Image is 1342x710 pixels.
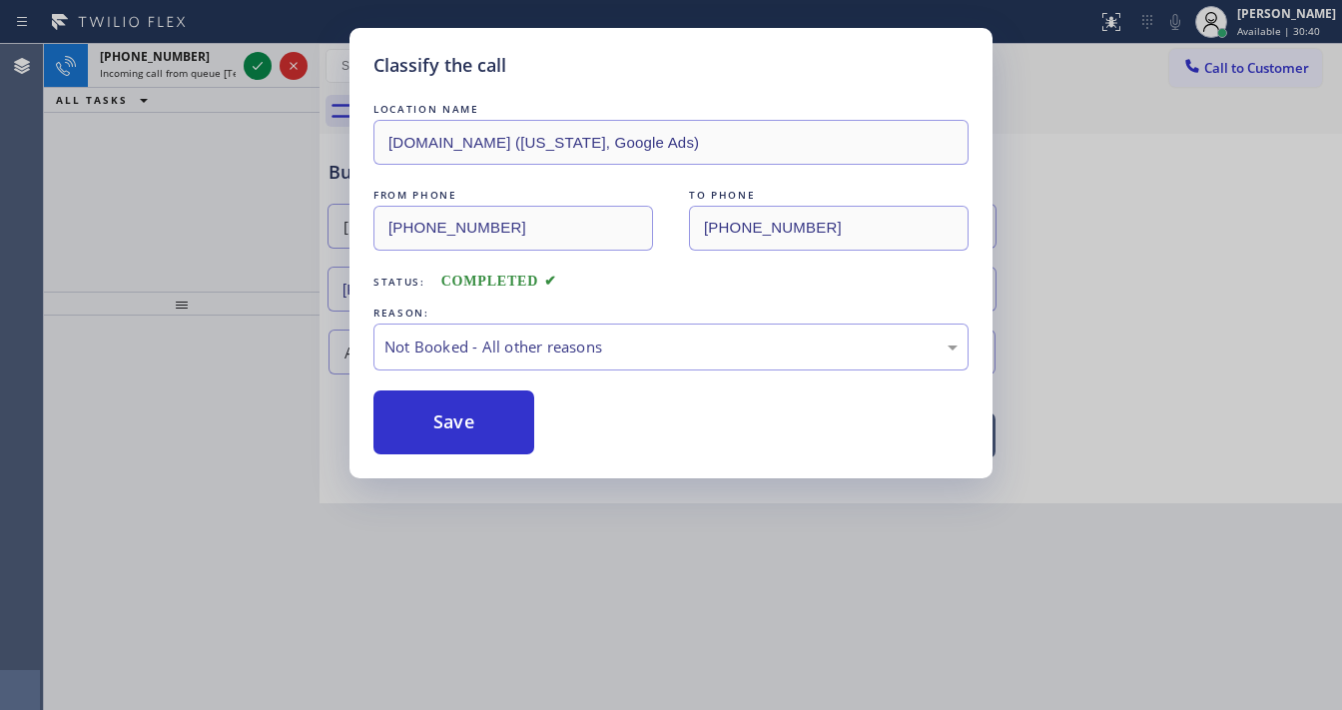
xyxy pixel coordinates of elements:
[373,206,653,251] input: From phone
[373,390,534,454] button: Save
[689,185,969,206] div: TO PHONE
[373,185,653,206] div: FROM PHONE
[689,206,969,251] input: To phone
[373,303,969,324] div: REASON:
[441,274,557,289] span: COMPLETED
[373,52,506,79] h5: Classify the call
[373,275,425,289] span: Status:
[373,99,969,120] div: LOCATION NAME
[384,336,958,358] div: Not Booked - All other reasons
